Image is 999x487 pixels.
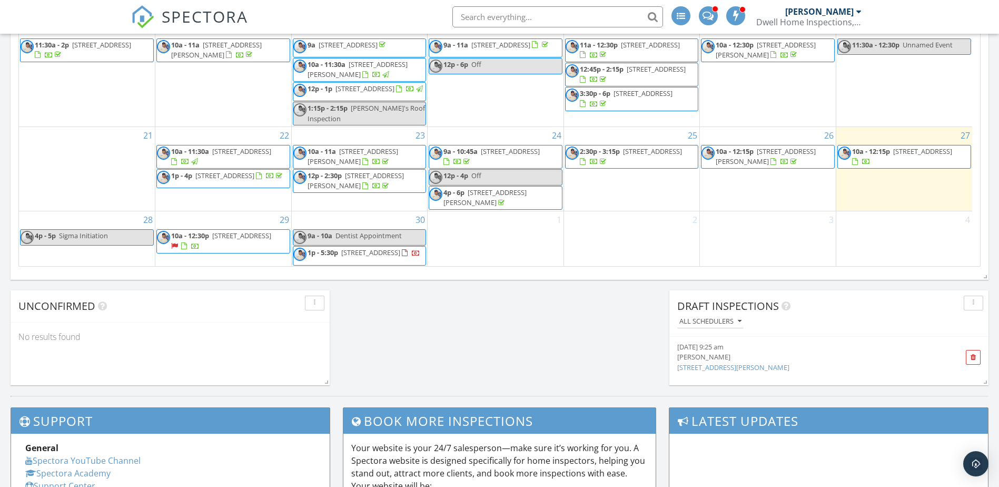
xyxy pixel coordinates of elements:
[443,40,550,50] a: 9a - 11a [STREET_ADDRESS]
[335,231,402,240] span: Dentist Appointment
[565,38,699,62] a: 11a - 12:30p [STREET_ADDRESS]
[308,40,315,50] span: 9a
[291,211,428,267] td: Go to September 30, 2025
[580,147,620,156] span: 2:30p - 3:15p
[756,17,862,27] div: Dwell Home Inspections, LLC
[341,248,400,257] span: [STREET_ADDRESS]
[700,126,836,211] td: Go to September 26, 2025
[195,171,254,180] span: [STREET_ADDRESS]
[308,40,388,50] a: 9a [STREET_ADDRESS]
[171,40,262,60] span: [STREET_ADDRESS][PERSON_NAME]
[212,231,271,240] span: [STREET_ADDRESS]
[443,188,527,207] span: [STREET_ADDRESS][PERSON_NAME]
[563,211,700,267] td: Go to October 2, 2025
[155,126,292,211] td: Go to September 22, 2025
[308,171,342,180] span: 12p - 2:30p
[677,363,789,372] a: [STREET_ADDRESS][PERSON_NAME]
[958,127,972,144] a: Go to September 27, 2025
[59,231,108,240] span: Sigma Initiation
[443,147,540,166] a: 9a - 10:45a [STREET_ADDRESS]
[428,126,564,211] td: Go to September 24, 2025
[293,40,306,53] img: 20220103_19115501.jpeg
[429,186,562,210] a: 4p - 6p [STREET_ADDRESS][PERSON_NAME]
[157,147,170,160] img: 20220103_19115501.jpeg
[701,38,835,62] a: 10a - 12:30p [STREET_ADDRESS][PERSON_NAME]
[701,40,715,53] img: 20220103_19115501.jpeg
[72,40,131,50] span: [STREET_ADDRESS]
[11,408,330,434] h3: Support
[141,211,155,228] a: Go to September 28, 2025
[827,211,836,228] a: Go to October 3, 2025
[157,40,170,53] img: 20220103_19115501.jpeg
[308,60,408,79] a: 10a - 11:30a [STREET_ADDRESS][PERSON_NAME]
[852,147,890,156] span: 10a - 12:15p
[291,126,428,211] td: Go to September 23, 2025
[565,63,699,86] a: 12:45p - 2:15p [STREET_ADDRESS]
[156,145,290,169] a: 10a - 11:30a [STREET_ADDRESS]
[308,147,398,166] span: [STREET_ADDRESS][PERSON_NAME]
[716,147,816,166] span: [STREET_ADDRESS][PERSON_NAME]
[35,231,56,240] span: 4p - 5p
[171,171,192,180] span: 1p - 4p
[171,231,209,240] span: 10a - 12:30p
[903,40,953,50] span: Unnamed Event
[555,211,563,228] a: Go to October 1, 2025
[837,145,971,169] a: 10a - 12:15p [STREET_ADDRESS]
[18,299,95,313] span: Unconfirmed
[308,60,345,69] span: 10a - 11:30a
[308,103,425,123] span: [PERSON_NAME]'s Roof Inspection
[21,40,34,53] img: 20220103_19115501.jpeg
[19,126,155,211] td: Go to September 21, 2025
[838,40,851,53] img: 20220103_19115501.jpeg
[443,188,464,197] span: 4p - 6p
[293,231,306,244] img: 20220103_19115501.jpeg
[308,248,338,257] span: 1p - 5:30p
[679,318,741,325] div: All schedulers
[156,169,290,188] a: 1p - 4p [STREET_ADDRESS]
[471,171,481,180] span: Off
[963,451,988,476] div: Open Intercom Messenger
[131,5,154,28] img: The Best Home Inspection Software - Spectora
[716,40,816,60] span: [STREET_ADDRESS][PERSON_NAME]
[293,82,427,101] a: 12p - 1p [STREET_ADDRESS]
[293,145,427,169] a: 10a - 11a [STREET_ADDRESS][PERSON_NAME]
[278,127,291,144] a: Go to September 22, 2025
[429,38,562,57] a: 9a - 11a [STREET_ADDRESS]
[580,89,672,108] a: 3:30p - 6p [STREET_ADDRESS]
[413,211,427,228] a: Go to September 30, 2025
[35,40,69,50] span: 11:30a - 2p
[157,171,170,184] img: 20220103_19115501.jpeg
[716,40,816,60] a: 10a - 12:30p [STREET_ADDRESS][PERSON_NAME]
[563,126,700,211] td: Go to September 25, 2025
[308,171,404,190] span: [STREET_ADDRESS][PERSON_NAME]
[19,20,155,126] td: Go to September 14, 2025
[343,408,656,434] h3: Book More Inspections
[481,147,540,156] span: [STREET_ADDRESS]
[452,6,663,27] input: Search everything...
[580,40,618,50] span: 11a - 12:30p
[308,147,336,156] span: 10a - 11a
[156,229,290,253] a: 10a - 12:30p [STREET_ADDRESS]
[627,64,686,74] span: [STREET_ADDRESS]
[171,147,271,166] a: 10a - 11:30a [STREET_ADDRESS]
[443,60,468,69] span: 12p - 6p
[293,84,306,97] img: 20220103_19115501.jpeg
[162,5,248,27] span: SPECTORA
[686,127,699,144] a: Go to September 25, 2025
[623,147,682,156] span: [STREET_ADDRESS]
[580,40,680,60] a: 11a - 12:30p [STREET_ADDRESS]
[580,89,610,98] span: 3:30p - 6p
[443,147,478,156] span: 9a - 10:45a
[677,315,744,329] button: All schedulers
[852,147,952,166] a: 10a - 12:15p [STREET_ADDRESS]
[293,248,306,261] img: 20220103_19115501.jpeg
[308,248,420,257] a: 1p - 5:30p [STREET_ADDRESS]
[293,103,306,116] img: 20220103_19115501.jpeg
[413,127,427,144] a: Go to September 23, 2025
[25,442,58,454] strong: General
[11,323,330,351] div: No results found
[429,145,562,169] a: 9a - 10:45a [STREET_ADDRESS]
[308,84,332,93] span: 12p - 1p
[669,408,988,434] h3: Latest Updates
[700,20,836,126] td: Go to September 19, 2025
